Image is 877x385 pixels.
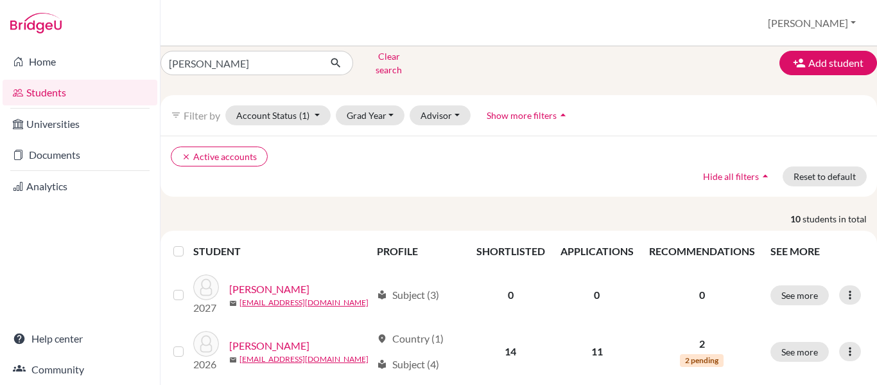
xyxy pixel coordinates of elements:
[692,166,783,186] button: Hide all filtersarrow_drop_up
[553,323,641,380] td: 11
[229,300,237,307] span: mail
[377,359,387,370] span: local_library
[184,109,220,121] span: Filter by
[225,105,331,125] button: Account Status(1)
[10,13,62,33] img: Bridge-U
[193,274,219,300] img: Garcia, Alberto
[377,334,387,344] span: location_on
[3,357,157,382] a: Community
[182,152,191,161] i: clear
[377,287,439,303] div: Subject (3)
[469,267,553,323] td: 0
[680,354,724,367] span: 2 pending
[229,356,237,364] span: mail
[790,212,803,226] strong: 10
[3,111,157,137] a: Universities
[762,11,862,35] button: [PERSON_NAME]
[239,297,369,309] a: [EMAIL_ADDRESS][DOMAIN_NAME]
[369,236,469,267] th: PROFILE
[193,357,219,372] p: 2026
[239,354,369,365] a: [EMAIL_ADDRESS][DOMAIN_NAME]
[193,300,219,316] p: 2027
[3,80,157,105] a: Students
[641,236,763,267] th: RECOMMENDATIONS
[770,285,829,305] button: See more
[759,170,772,183] i: arrow_drop_up
[299,110,309,121] span: (1)
[779,51,877,75] button: Add student
[703,171,759,182] span: Hide all filters
[3,142,157,168] a: Documents
[171,147,268,166] button: clearActive accounts
[229,338,309,354] a: [PERSON_NAME]
[377,290,387,300] span: local_library
[353,46,424,80] button: Clear search
[377,331,444,346] div: Country (1)
[476,105,580,125] button: Show more filtersarrow_drop_up
[553,236,641,267] th: APPLICATIONS
[3,326,157,352] a: Help center
[553,267,641,323] td: 0
[3,49,157,75] a: Home
[336,105,405,125] button: Grad Year
[763,236,872,267] th: SEE MORE
[229,282,309,297] a: [PERSON_NAME]
[469,323,553,380] td: 14
[557,109,569,121] i: arrow_drop_up
[649,287,755,303] p: 0
[3,174,157,199] a: Analytics
[171,110,181,120] i: filter_list
[803,212,877,226] span: students in total
[469,236,553,267] th: SHORTLISTED
[161,51,320,75] input: Find student by name...
[487,110,557,121] span: Show more filters
[770,342,829,362] button: See more
[783,166,867,186] button: Reset to default
[649,336,755,352] p: 2
[193,331,219,357] img: Garcia, Anabella
[410,105,471,125] button: Advisor
[377,357,439,372] div: Subject (4)
[193,236,369,267] th: STUDENT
